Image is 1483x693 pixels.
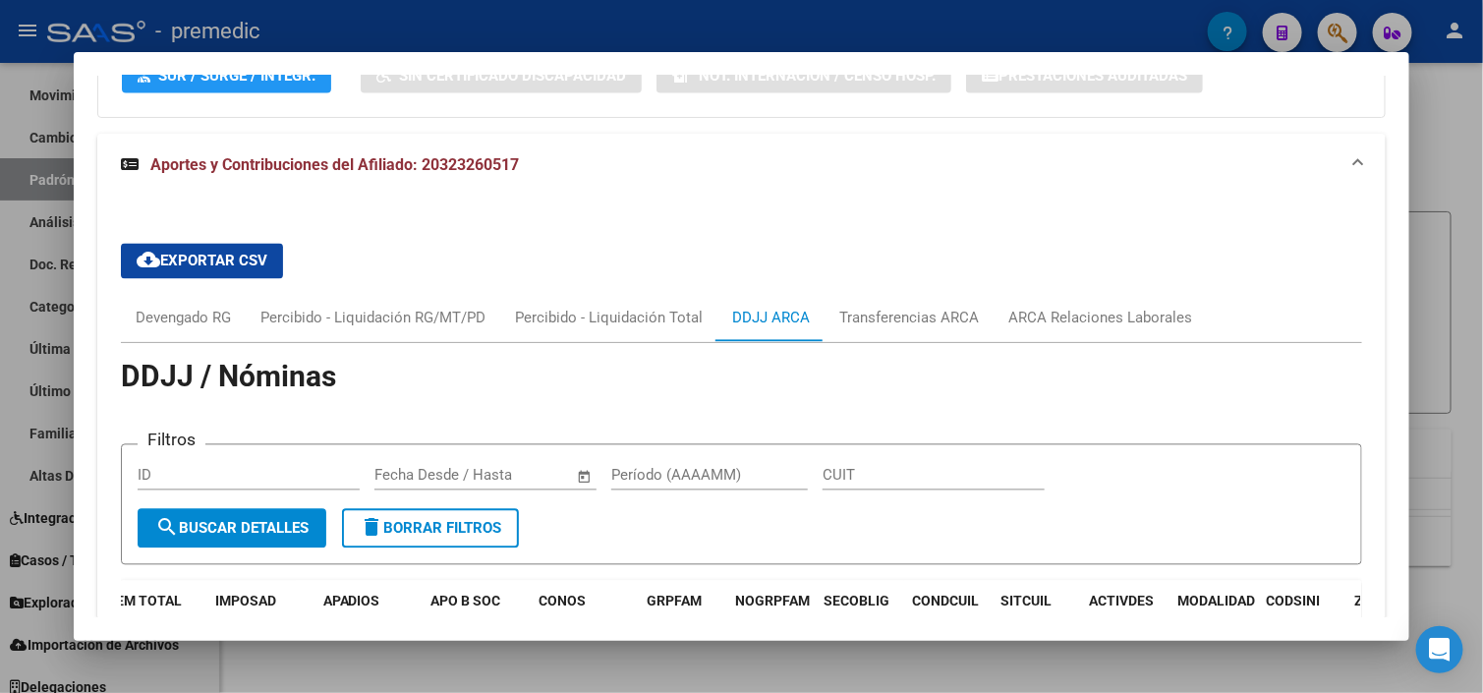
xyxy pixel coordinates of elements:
datatable-header-cell: ACTIVDES [1082,581,1170,646]
span: SITCUIL [1001,594,1053,609]
span: Aportes y Contribuciones del Afiliado: 20323260517 [150,155,519,174]
datatable-header-cell: IMPOSAD [207,581,315,646]
datatable-header-cell: ZONA [1347,581,1436,646]
span: CONOS [540,594,587,609]
span: SUR / SURGE / INTEGR. [158,67,315,85]
datatable-header-cell: NOGRPFAM [728,581,817,646]
span: Exportar CSV [137,253,267,270]
span: Prestaciones Auditadas [998,67,1187,85]
div: ARCA Relaciones Laborales [1008,308,1192,329]
button: Sin Certificado Discapacidad [361,57,642,93]
h3: Filtros [138,430,205,451]
span: APO B SOC [431,594,501,609]
span: CONDCUIL [913,594,980,609]
span: CODSINI [1267,594,1321,609]
span: GRPFAM [648,594,703,609]
button: Buscar Detalles [138,509,326,549]
span: DDJJ / Nóminas [121,360,336,394]
span: MODALIDAD [1178,594,1256,609]
span: Not. Internacion / Censo Hosp. [699,67,936,85]
button: Exportar CSV [121,244,283,279]
datatable-header-cell: CONOS [532,581,640,646]
datatable-header-cell: CONDCUIL [905,581,994,646]
mat-icon: delete [360,516,383,540]
div: Percibido - Liquidación Total [515,308,703,329]
span: Sin Certificado Discapacidad [399,67,626,85]
button: SUR / SURGE / INTEGR. [122,57,331,93]
datatable-header-cell: CODSINI [1259,581,1347,646]
div: Percibido - Liquidación RG/MT/PD [260,308,485,329]
button: Prestaciones Auditadas [966,57,1203,93]
mat-icon: search [155,516,179,540]
datatable-header-cell: SITCUIL [994,581,1082,646]
span: Buscar Detalles [155,520,309,538]
span: APADIOS [323,594,380,609]
span: ACTIVDES [1090,594,1155,609]
mat-expansion-panel-header: Aportes y Contribuciones del Afiliado: 20323260517 [97,134,1385,197]
button: Not. Internacion / Censo Hosp. [656,57,951,93]
span: Borrar Filtros [360,520,501,538]
div: Open Intercom Messenger [1416,626,1463,673]
button: Borrar Filtros [342,509,519,549]
span: NOGRPFAM [736,594,811,609]
span: ZONA [1355,594,1393,609]
span: REM TOTAL [107,594,182,609]
div: Devengado RG [136,308,231,329]
datatable-header-cell: REM TOTAL [99,581,207,646]
datatable-header-cell: APO B SOC [424,581,532,646]
div: DDJJ ARCA [732,308,810,329]
input: Start date [374,467,438,485]
datatable-header-cell: APADIOS [315,581,424,646]
input: End date [456,467,551,485]
span: SECOBLIG [825,594,890,609]
datatable-header-cell: SECOBLIG [817,581,905,646]
span: IMPOSAD [215,594,276,609]
button: Open calendar [573,466,596,489]
div: Transferencias ARCA [839,308,979,329]
datatable-header-cell: MODALIDAD [1170,581,1259,646]
mat-icon: cloud_download [137,249,160,272]
datatable-header-cell: GRPFAM [640,581,728,646]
